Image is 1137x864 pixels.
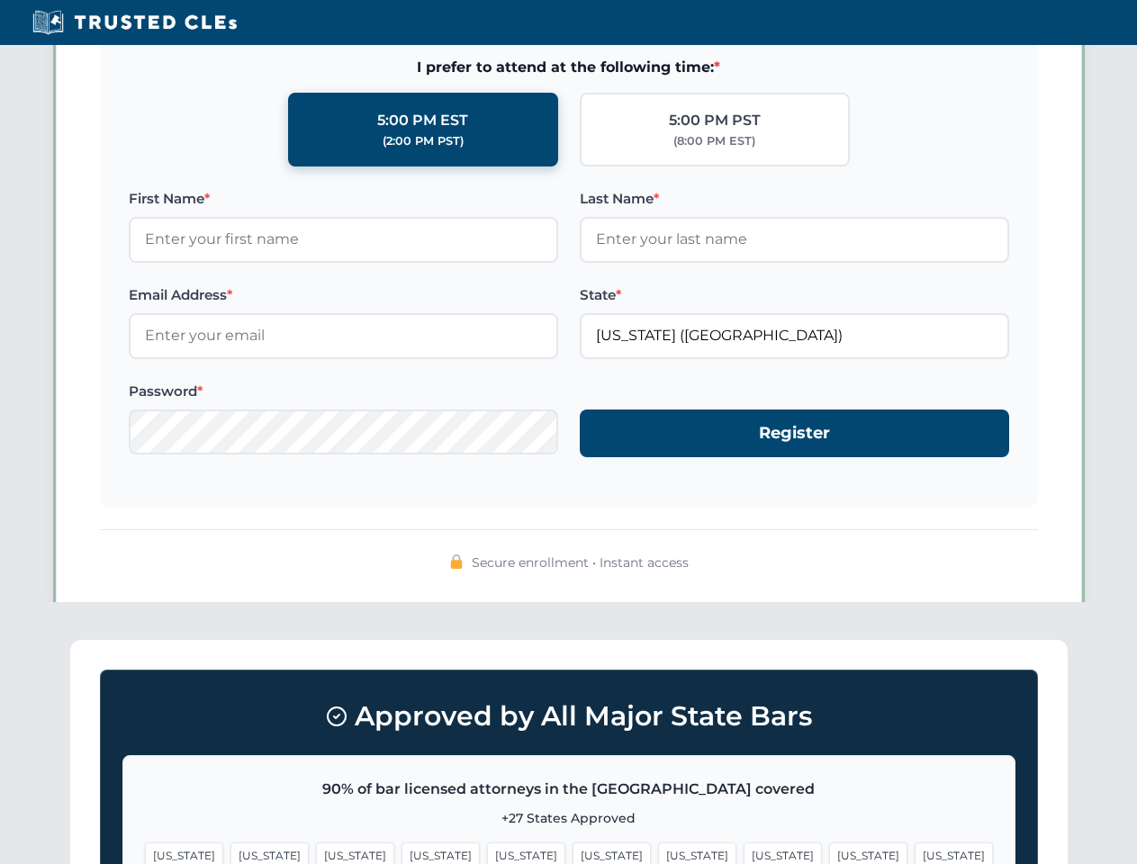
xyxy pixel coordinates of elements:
[122,692,1015,741] h3: Approved by All Major State Bars
[27,9,242,36] img: Trusted CLEs
[129,284,558,306] label: Email Address
[580,313,1009,358] input: Florida (FL)
[580,409,1009,457] button: Register
[145,778,993,801] p: 90% of bar licensed attorneys in the [GEOGRAPHIC_DATA] covered
[129,381,558,402] label: Password
[377,109,468,132] div: 5:00 PM EST
[145,808,993,828] p: +27 States Approved
[580,284,1009,306] label: State
[129,313,558,358] input: Enter your email
[383,132,464,150] div: (2:00 PM PST)
[669,109,761,132] div: 5:00 PM PST
[673,132,755,150] div: (8:00 PM EST)
[580,217,1009,262] input: Enter your last name
[580,188,1009,210] label: Last Name
[449,554,464,569] img: 🔒
[129,188,558,210] label: First Name
[129,217,558,262] input: Enter your first name
[129,56,1009,79] span: I prefer to attend at the following time:
[472,553,689,572] span: Secure enrollment • Instant access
